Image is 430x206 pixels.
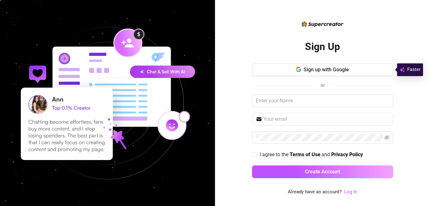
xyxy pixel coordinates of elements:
[288,188,342,196] span: Already have an account?
[331,151,363,158] a: Privacy Policy
[321,151,331,158] span: and
[252,63,393,76] button: Sign up with Google
[320,82,325,88] span: or
[263,115,389,123] input: Your email
[400,66,405,74] img: svg%3e
[301,21,344,27] img: logo-BBDzfeDw.svg
[344,188,357,196] a: Log In
[252,165,393,178] button: Create Account
[331,151,363,158] strong: Privacy Policy
[290,151,320,158] strong: Terms of Use
[260,151,290,158] span: I agree to the
[252,94,393,107] input: Enter your Name
[305,169,340,175] span: Create Account
[305,40,340,53] h2: Sign Up
[290,151,320,158] a: Terms of Use
[407,66,421,74] span: Faster
[384,135,389,140] span: eye-invisible
[304,67,349,73] span: Sign up with Google
[344,189,357,195] a: Log In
